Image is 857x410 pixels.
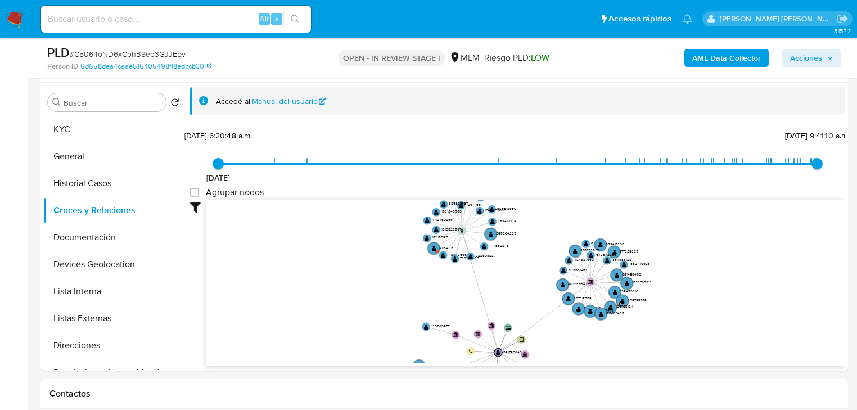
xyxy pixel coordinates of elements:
[64,98,161,108] input: Buscar
[43,305,184,332] button: Listas Externas
[569,267,587,272] text: 629561461
[608,304,613,310] text: 
[448,251,469,256] text: 1723826954
[522,352,527,357] text: 
[339,50,445,66] p: OPEN - IN REVIEW STAGE I
[574,257,594,262] text: 484387950
[43,332,184,359] button: Direcciones
[449,201,468,206] text: 385387967
[190,188,199,197] input: Agrupar nodos
[43,278,184,305] button: Lista Interna
[43,143,184,170] button: General
[599,311,603,317] text: 
[606,310,624,316] text: 310102435
[489,243,509,248] text: 1147652845
[612,249,617,255] text: 
[606,241,624,246] text: 533417260
[561,282,565,288] text: 
[720,13,833,24] p: michelleangelica.rodriguez@mercadolibre.com.mx
[252,96,326,107] a: Manual del usuario
[216,96,250,107] span: Accedé al
[489,322,494,327] text: 
[782,49,841,67] button: Acciones
[417,363,422,369] text: 
[620,298,625,304] text: 
[588,278,593,283] text: 
[434,227,439,233] text: 
[498,218,517,223] text: 2534170281
[482,244,486,250] text: 
[608,13,671,25] span: Accesos rápidos
[43,197,184,224] button: Cruces y Relaciones
[439,245,454,250] text: 811641113
[479,194,483,200] text: 
[70,48,186,60] span: # C5064oND6xCphB9ep3GJJEbv
[275,13,278,24] span: s
[566,296,571,302] text: 
[613,289,617,295] text: 
[206,172,231,183] span: [DATE]
[476,253,496,258] text: 822603287
[424,362,443,367] text: 695921276
[484,52,549,64] span: Riesgo PLD:
[41,12,311,26] input: Buscar usuario o caso...
[449,52,480,64] div: MLM
[432,235,449,240] text: 1511152817
[469,349,472,353] text: 
[837,13,849,25] a: Salir
[588,308,593,314] text: 
[605,258,610,264] text: 
[441,252,445,258] text: 
[619,302,620,306] text: D
[612,257,632,262] text: 394333128
[206,187,264,198] span: Agrupar nodos
[561,268,566,274] text: 
[834,26,851,35] span: 3.157.2
[441,226,462,231] text: 1312522597
[589,253,593,259] text: 
[489,231,493,237] text: 
[43,224,184,251] button: Documentación
[453,256,457,262] text: 
[80,61,211,71] a: 6d658dea4caae515405498f18edccb30
[506,326,511,330] text: 
[432,245,436,251] text: 
[574,295,592,300] text: 307281758
[567,258,571,264] text: 
[632,280,652,285] text: 1523760912
[628,297,647,302] text: 368788738
[43,359,184,386] button: Restricciones Nuevo Mundo
[459,202,463,209] text: 
[576,305,581,312] text: 
[184,130,252,141] span: [DATE] 6:20:48 a.m.
[43,170,184,197] button: Historial Casos
[49,388,839,399] h1: Contactos
[432,217,453,222] text: 1418460895
[692,49,761,67] b: AML Data Collector
[584,241,588,247] text: 
[625,280,629,286] text: 
[468,253,473,259] text: 
[573,248,578,254] text: 
[596,252,616,257] text: 648542055
[629,261,650,266] text: 1550740925
[496,349,500,355] text: 
[490,219,495,225] text: 
[591,240,608,245] text: 678271912
[441,209,462,214] text: 1521249950
[477,208,482,214] text: 
[503,349,522,354] text: 581782640
[785,130,850,141] span: [DATE] 9:41:10 a.m.
[596,308,614,313] text: 480217479
[598,242,603,248] text: 
[496,231,516,236] text: 285204229
[790,49,822,67] span: Acciones
[622,262,626,268] text: 
[460,255,479,260] text: 736795630
[622,271,641,276] text: 581480456
[616,304,633,309] text: 129708124
[490,206,494,213] text: 
[619,248,638,253] text: 377228229
[453,332,458,337] text: 
[485,208,506,213] text: 1249429660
